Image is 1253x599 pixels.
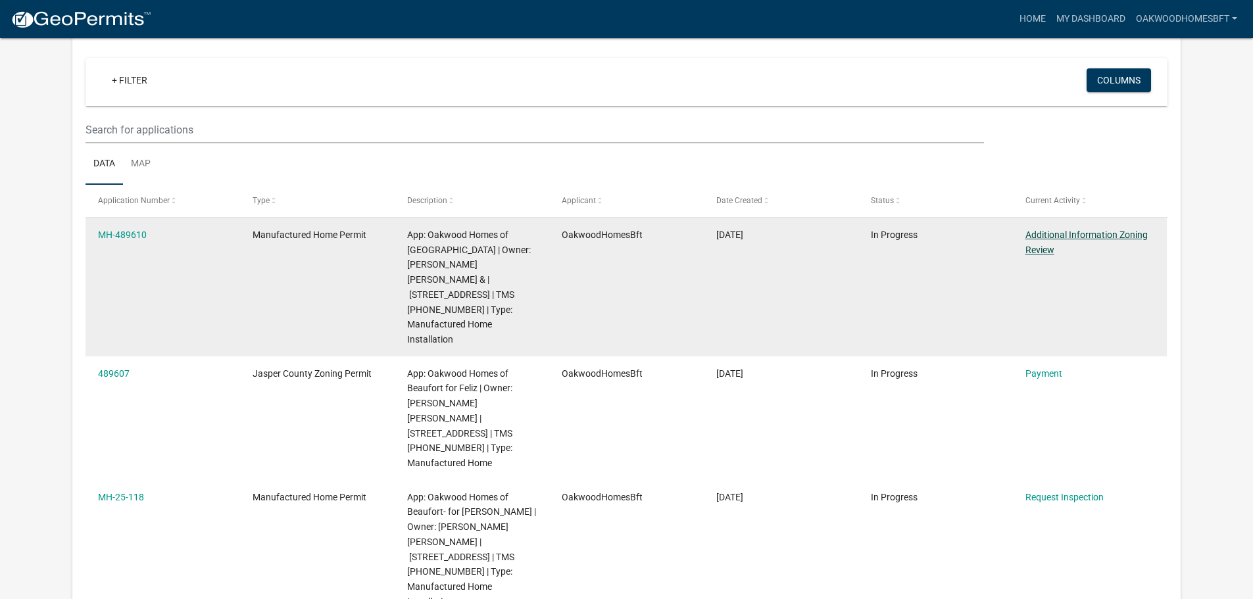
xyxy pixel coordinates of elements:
[123,143,159,185] a: Map
[1014,7,1051,32] a: Home
[407,229,531,345] span: App: Oakwood Homes of Beaufort | Owner: CARRILLO MARCOS ANTHONY & | 723 BUNNY RD | TMS 050-01-00-...
[562,492,643,502] span: OakwoodHomesBft
[86,185,240,216] datatable-header-cell: Application Number
[871,368,918,379] span: In Progress
[98,368,130,379] a: 489607
[98,196,170,205] span: Application Number
[1087,68,1151,92] button: Columns
[716,492,743,502] span: 09/29/2025
[240,185,395,216] datatable-header-cell: Type
[98,229,147,240] a: MH-489610
[1025,229,1148,255] a: Additional Information Zoning Review
[716,196,762,205] span: Date Created
[86,116,983,143] input: Search for applications
[101,68,158,92] a: + Filter
[86,143,123,185] a: Data
[562,229,643,240] span: OakwoodHomesBft
[562,196,596,205] span: Applicant
[395,185,549,216] datatable-header-cell: Description
[253,229,366,240] span: Manufactured Home Permit
[704,185,858,216] datatable-header-cell: Date Created
[407,196,447,205] span: Description
[562,368,643,379] span: OakwoodHomesBft
[1131,7,1242,32] a: OakwoodHomesBft
[716,229,743,240] span: 10/08/2025
[1025,196,1080,205] span: Current Activity
[858,185,1012,216] datatable-header-cell: Status
[98,492,144,502] a: MH-25-118
[253,368,372,379] span: Jasper County Zoning Permit
[1025,492,1104,502] a: Request Inspection
[871,492,918,502] span: In Progress
[1012,185,1167,216] datatable-header-cell: Current Activity
[253,492,366,502] span: Manufactured Home Permit
[871,196,894,205] span: Status
[1025,368,1062,379] a: Payment
[253,196,270,205] span: Type
[871,229,918,240] span: In Progress
[407,368,512,469] span: App: Oakwood Homes of Beaufort for Feliz | Owner: CARRILLO MARCOS ANTHONY | 723 BUNNY RD | TMS 05...
[549,185,704,216] datatable-header-cell: Applicant
[716,368,743,379] span: 10/08/2025
[1051,7,1131,32] a: My Dashboard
